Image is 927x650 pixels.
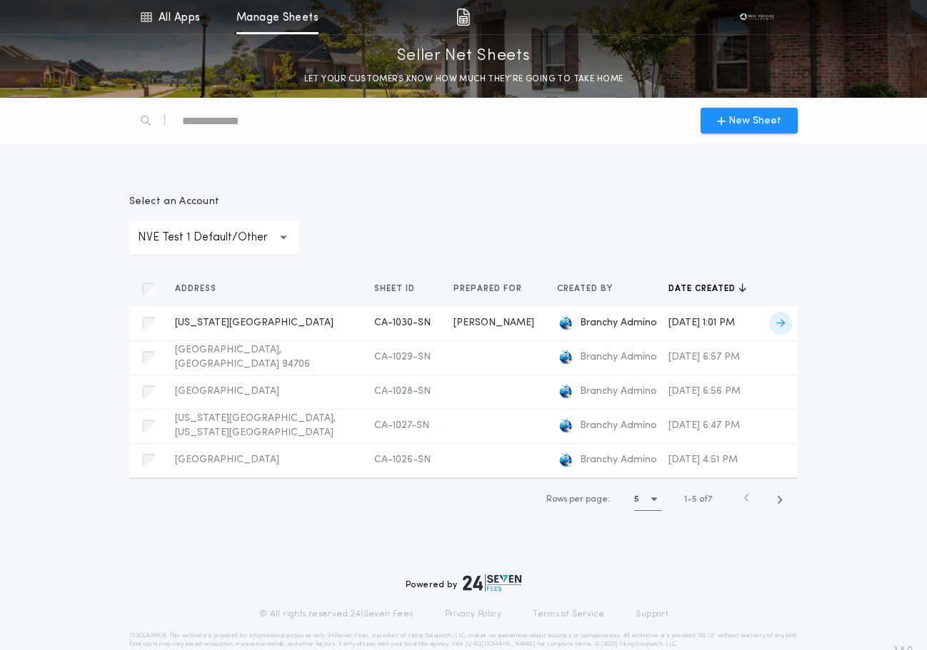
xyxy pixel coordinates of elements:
[374,283,418,295] span: Sheet ID
[634,488,662,511] button: 5
[129,631,798,649] p: DISCLAIMER: This estimate is provided for informational purposes only. 24|Seven Fees, a product o...
[557,315,574,332] img: logo
[580,453,657,467] span: Branchy Admino
[445,609,502,620] a: Privacy Policy
[175,318,334,328] span: [US_STATE][GEOGRAPHIC_DATA]
[634,492,639,507] h1: 5
[580,350,657,365] span: Branchy Admino
[175,455,279,465] span: [GEOGRAPHIC_DATA]
[668,282,746,296] button: Date created
[259,609,414,620] p: © All rights reserved. 24|Seven Fees
[580,385,657,399] span: Branchy Admino
[557,383,574,400] img: logo
[668,318,735,328] span: [DATE] 1:01 PM
[304,72,623,86] p: LET YOUR CUSTOMERS KNOW HOW MUCH THEY’RE GOING TO TAKE HOME
[175,283,219,295] span: Address
[728,113,781,128] span: New Sheet
[374,318,431,328] span: CA-1030-SN
[175,345,310,370] span: [GEOGRAPHIC_DATA], [GEOGRAPHIC_DATA] 94706
[454,318,534,328] span: [PERSON_NAME]
[129,195,299,209] p: Select an Account
[546,495,610,504] span: Rows per page:
[557,283,616,295] span: Created by
[465,641,536,647] a: [URL][DOMAIN_NAME]
[175,282,227,296] button: Address
[374,282,426,296] button: Sheet ID
[580,419,657,433] span: Branchy Admino
[557,417,574,435] img: logo
[374,386,431,397] span: CA-1028-SN
[454,283,525,295] span: Prepared for
[636,609,668,620] a: Support
[129,220,299,255] button: NVE Test 1 Default/Other
[374,352,431,362] span: CA-1029-SN
[463,574,521,591] img: logo
[668,420,740,431] span: [DATE] 6:47 PM
[397,45,531,68] p: Seller Net Sheets
[374,455,431,465] span: CA-1026-SN
[175,413,336,438] span: [US_STATE][GEOGRAPHIC_DATA], [US_STATE][GEOGRAPHIC_DATA]
[692,495,697,504] span: 5
[533,609,604,620] a: Terms of Service
[557,452,574,469] img: logo
[701,108,798,133] button: New Sheet
[138,229,291,246] p: NVE Test 1 Default/Other
[668,455,738,465] span: [DATE] 4:51 PM
[175,386,279,397] span: [GEOGRAPHIC_DATA]
[557,349,574,366] img: logo
[668,352,740,362] span: [DATE] 6:57 PM
[374,420,429,431] span: CA-1027-SN
[557,282,623,296] button: Created by
[580,316,657,330] span: Branchy Admino
[456,9,470,26] img: img
[668,283,738,295] span: Date created
[406,574,521,591] div: Powered by
[699,493,712,506] span: of 7
[684,495,687,504] span: 1
[668,386,741,397] span: [DATE] 6:56 PM
[736,10,778,24] img: vs-icon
